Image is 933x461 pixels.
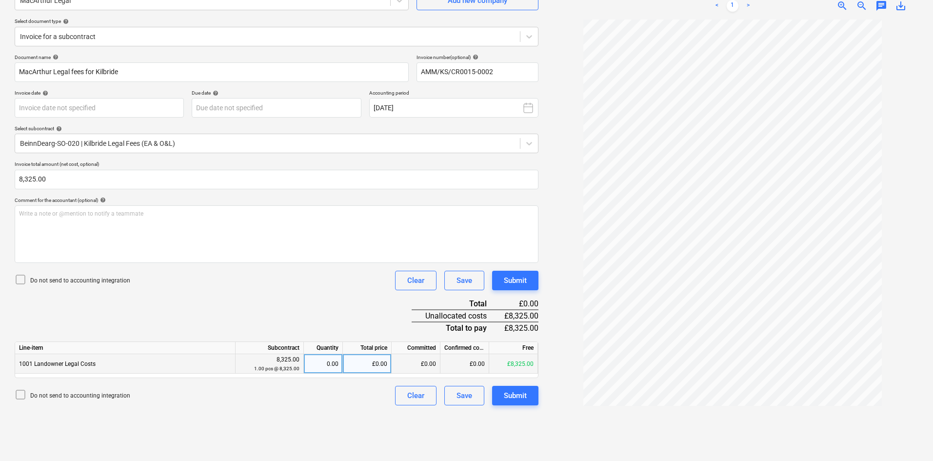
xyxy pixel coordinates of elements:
div: Clear [407,389,424,402]
div: £0.00 [392,354,440,374]
input: Invoice total amount (net cost, optional) [15,170,538,189]
div: Line-item [15,342,236,354]
small: 1.00 pcs @ 8,325.00 [254,366,299,371]
div: Select subcontract [15,125,538,132]
button: Save [444,271,484,290]
input: Invoice date not specified [15,98,184,118]
span: help [40,90,48,96]
span: help [98,197,106,203]
div: 0.00 [308,354,338,374]
div: Submit [504,274,527,287]
button: Save [444,386,484,405]
button: Clear [395,386,437,405]
div: Unallocated costs [412,310,502,322]
input: Due date not specified [192,98,361,118]
div: Invoice date [15,90,184,96]
span: 1001 Landowner Legal Costs [19,361,96,367]
input: Invoice number [417,62,538,82]
p: Do not send to accounting integration [30,392,130,400]
div: Subcontract [236,342,304,354]
div: Document name [15,54,409,60]
div: Quantity [304,342,343,354]
div: 8,325.00 [239,355,299,373]
div: Total [412,298,502,310]
div: £0.00 [440,354,489,374]
span: help [54,126,62,132]
button: Submit [492,386,538,405]
button: Submit [492,271,538,290]
div: Free [489,342,538,354]
button: Clear [395,271,437,290]
button: [DATE] [369,98,538,118]
iframe: Chat Widget [884,414,933,461]
div: Due date [192,90,361,96]
p: Invoice total amount (net cost, optional) [15,161,538,169]
div: Committed [392,342,440,354]
div: £8,325.00 [502,310,539,322]
div: Save [457,389,472,402]
div: Save [457,274,472,287]
input: Document name [15,62,409,82]
div: Clear [407,274,424,287]
div: Total to pay [412,322,502,334]
div: £0.00 [502,298,539,310]
div: Select document type [15,18,538,24]
div: £0.00 [343,354,392,374]
div: Total price [343,342,392,354]
div: Submit [504,389,527,402]
span: help [471,54,478,60]
p: Do not send to accounting integration [30,277,130,285]
div: £8,325.00 [489,354,538,374]
span: help [51,54,59,60]
div: £8,325.00 [502,322,539,334]
div: Confirmed costs [440,342,489,354]
div: Comment for the accountant (optional) [15,197,538,203]
p: Accounting period [369,90,538,98]
span: help [61,19,69,24]
span: help [211,90,218,96]
div: Invoice number (optional) [417,54,538,60]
